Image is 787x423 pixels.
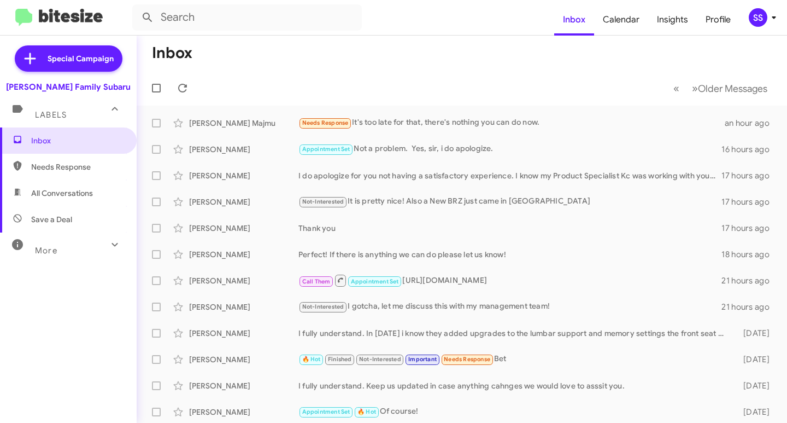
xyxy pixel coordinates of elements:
span: Not-Interested [302,198,344,205]
span: Not-Interested [359,356,401,363]
span: Older Messages [698,83,767,95]
div: [PERSON_NAME] [189,144,298,155]
span: 🔥 Hot [302,356,321,363]
div: an hour ago [725,118,778,129]
div: [DATE] [731,380,778,391]
div: I fully understand. In [DATE] i know they added upgrades to the lumbar support and memory setting... [298,328,731,339]
button: Previous [667,77,686,100]
div: It's too late for that, there's nothing you can do now. [298,117,725,129]
span: Special Campaign [48,53,114,64]
div: 17 hours ago [721,170,778,181]
div: I do apologize for you not having a satisfactory experience. I know my Product Specialist Kc was ... [298,170,721,181]
div: [PERSON_NAME] [189,196,298,207]
div: 17 hours ago [721,196,778,207]
span: Not-Interested [302,303,344,310]
div: 16 hours ago [721,144,778,155]
span: « [673,82,679,95]
a: Profile [697,4,739,36]
div: Thank you [298,223,721,234]
div: [PERSON_NAME] [189,249,298,260]
div: It is pretty nice! Also a New BRZ just came in [GEOGRAPHIC_DATA] [298,195,721,208]
div: [PERSON_NAME] [189,170,298,181]
span: More [35,246,57,256]
span: Save a Deal [31,214,72,225]
div: [DATE] [731,407,778,418]
div: [PERSON_NAME] [189,354,298,365]
div: [DATE] [731,328,778,339]
div: Not a problem. Yes, sir, i do apologize. [298,143,721,155]
div: I gotcha, let me discuss this with my management team! [298,300,721,313]
span: Important [408,356,437,363]
h1: Inbox [152,44,192,62]
a: Insights [648,4,697,36]
div: [PERSON_NAME] [189,380,298,391]
div: [PERSON_NAME] Family Subaru [6,82,131,92]
div: [PERSON_NAME] [189,328,298,339]
div: Bet [298,353,731,366]
div: I fully understand. Keep us updated in case anything cahnges we would love to asssit you. [298,380,731,391]
span: Needs Response [444,356,490,363]
button: SS [739,8,775,27]
span: Appointment Set [302,146,350,153]
div: 18 hours ago [721,249,778,260]
div: 17 hours ago [721,223,778,234]
div: 21 hours ago [721,275,778,286]
input: Search [132,4,362,31]
span: Labels [35,110,67,120]
div: [PERSON_NAME] Majmu [189,118,298,129]
span: Call Them [302,278,331,285]
div: SS [749,8,767,27]
div: [URL][DOMAIN_NAME] [298,274,721,287]
div: Perfect! If there is anything we can do please let us know! [298,249,721,260]
span: 🔥 Hot [357,408,376,415]
span: All Conversations [31,188,93,199]
div: [PERSON_NAME] [189,223,298,234]
span: Appointment Set [351,278,399,285]
span: » [692,82,698,95]
div: [PERSON_NAME] [189,275,298,286]
div: Of course! [298,405,731,418]
span: Needs Response [302,119,349,126]
span: Finished [328,356,352,363]
a: Inbox [554,4,594,36]
div: [PERSON_NAME] [189,302,298,312]
a: Special Campaign [15,45,122,72]
a: Calendar [594,4,648,36]
button: Next [685,77,774,100]
span: Appointment Set [302,408,350,415]
span: Inbox [31,135,124,146]
div: 21 hours ago [721,302,778,312]
div: [PERSON_NAME] [189,407,298,418]
span: Needs Response [31,161,124,172]
nav: Page navigation example [667,77,774,100]
div: [DATE] [731,354,778,365]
